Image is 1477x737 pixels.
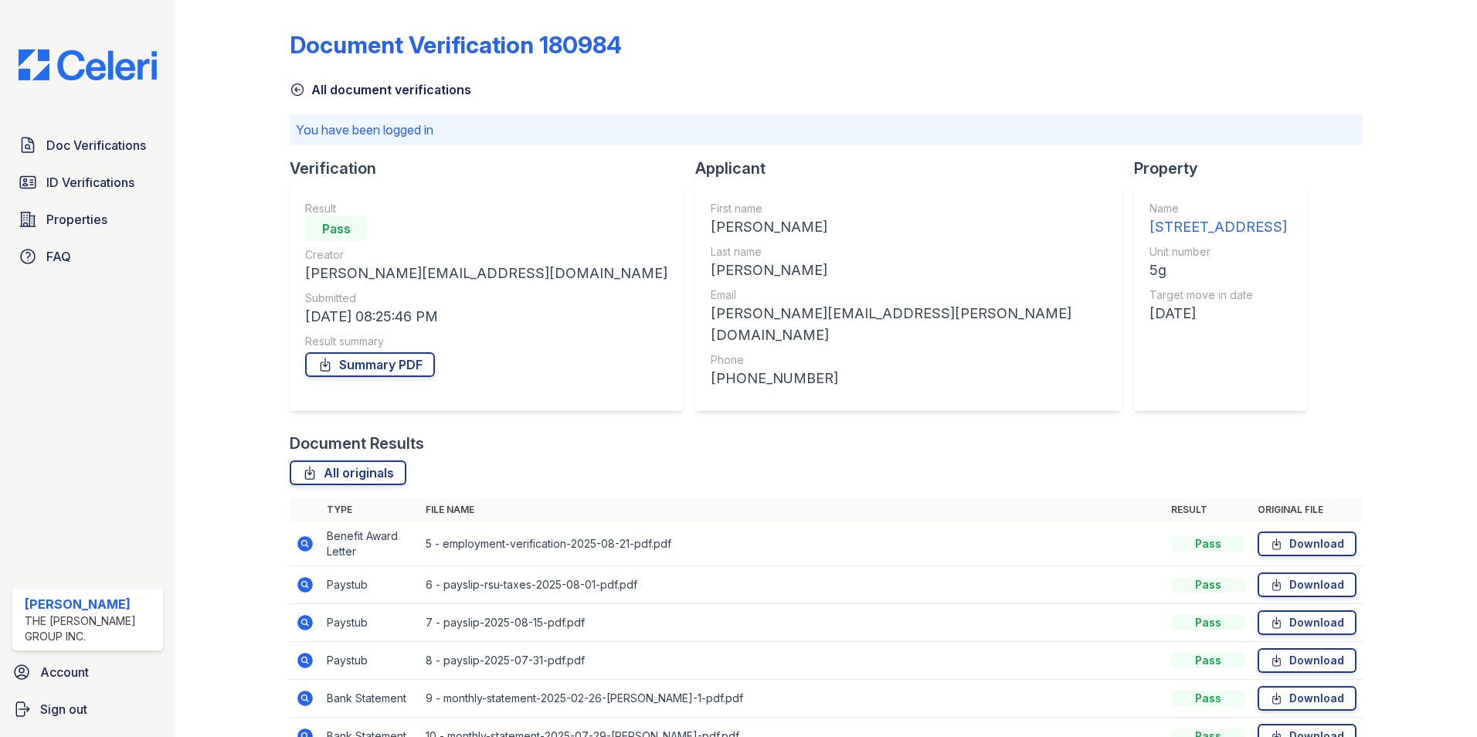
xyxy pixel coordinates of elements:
[321,604,419,642] td: Paystub
[1171,577,1245,593] div: Pass
[296,121,1356,139] p: You have been logged in
[1171,536,1245,552] div: Pass
[711,303,1106,346] div: [PERSON_NAME][EMAIL_ADDRESS][PERSON_NAME][DOMAIN_NAME]
[695,158,1134,179] div: Applicant
[711,352,1106,368] div: Phone
[711,244,1106,260] div: Last name
[419,642,1165,680] td: 8 - payslip-2025-07-31-pdf.pdf
[1149,303,1287,324] div: [DATE]
[46,247,71,266] span: FAQ
[305,290,667,306] div: Submitted
[25,613,157,644] div: The [PERSON_NAME] Group Inc.
[419,680,1165,718] td: 9 - monthly-statement-2025-02-26-[PERSON_NAME]-1-pdf.pdf
[711,216,1106,238] div: [PERSON_NAME]
[1412,675,1462,722] iframe: chat widget
[12,167,163,198] a: ID Verifications
[40,663,89,681] span: Account
[305,306,667,328] div: [DATE] 08:25:46 PM
[419,498,1165,522] th: File name
[419,522,1165,566] td: 5 - employment-verification-2025-08-21-pdf.pdf
[1258,610,1356,635] a: Download
[1171,653,1245,668] div: Pass
[1251,498,1363,522] th: Original file
[6,694,169,725] a: Sign out
[711,260,1106,281] div: [PERSON_NAME]
[1134,158,1319,179] div: Property
[305,216,367,241] div: Pass
[419,604,1165,642] td: 7 - payslip-2025-08-15-pdf.pdf
[1258,532,1356,556] a: Download
[305,263,667,284] div: [PERSON_NAME][EMAIL_ADDRESS][DOMAIN_NAME]
[290,80,471,99] a: All document verifications
[1149,287,1287,303] div: Target move in date
[1171,691,1245,706] div: Pass
[711,287,1106,303] div: Email
[46,136,146,155] span: Doc Verifications
[12,204,163,235] a: Properties
[711,201,1106,216] div: First name
[1149,216,1287,238] div: [STREET_ADDRESS]
[1165,498,1251,522] th: Result
[1171,615,1245,630] div: Pass
[321,680,419,718] td: Bank Statement
[6,657,169,688] a: Account
[290,31,622,59] div: Document Verification 180984
[6,49,169,80] img: CE_Logo_Blue-a8612792a0a2168367f1c8372b55b34899dd931a85d93a1a3d3e32e68fde9ad4.png
[321,642,419,680] td: Paystub
[1149,260,1287,281] div: 5g
[290,460,406,485] a: All originals
[40,700,87,718] span: Sign out
[290,433,424,454] div: Document Results
[1258,648,1356,673] a: Download
[25,595,157,613] div: [PERSON_NAME]
[46,210,107,229] span: Properties
[321,522,419,566] td: Benefit Award Letter
[46,173,134,192] span: ID Verifications
[305,247,667,263] div: Creator
[305,201,667,216] div: Result
[1149,201,1287,216] div: Name
[321,566,419,604] td: Paystub
[12,130,163,161] a: Doc Verifications
[290,158,695,179] div: Verification
[321,498,419,522] th: Type
[305,334,667,349] div: Result summary
[1149,201,1287,238] a: Name [STREET_ADDRESS]
[1149,244,1287,260] div: Unit number
[12,241,163,272] a: FAQ
[419,566,1165,604] td: 6 - payslip-rsu-taxes-2025-08-01-pdf.pdf
[1258,686,1356,711] a: Download
[711,368,1106,389] div: [PHONE_NUMBER]
[305,352,435,377] a: Summary PDF
[1258,572,1356,597] a: Download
